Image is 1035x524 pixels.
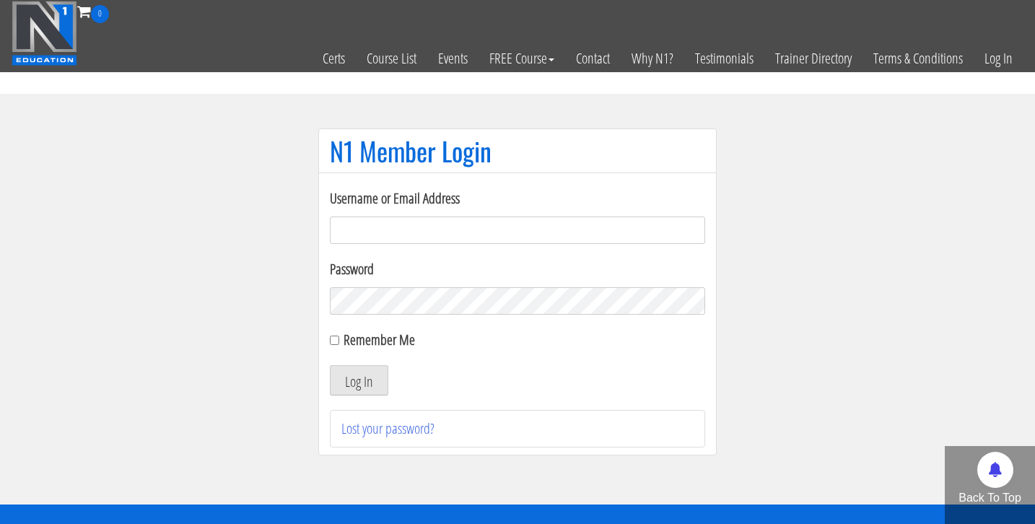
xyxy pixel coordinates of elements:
a: Contact [565,23,621,94]
a: Events [427,23,479,94]
span: 0 [91,5,109,23]
label: Username or Email Address [330,188,705,209]
a: FREE Course [479,23,565,94]
h1: N1 Member Login [330,136,705,165]
a: Certs [312,23,356,94]
a: Lost your password? [341,419,434,438]
a: Terms & Conditions [862,23,974,94]
p: Back To Top [945,489,1035,507]
label: Password [330,258,705,280]
a: Log In [974,23,1023,94]
button: Log In [330,365,388,396]
a: Testimonials [684,23,764,94]
a: Course List [356,23,427,94]
a: Trainer Directory [764,23,862,94]
a: Why N1? [621,23,684,94]
img: n1-education [12,1,77,66]
a: 0 [77,1,109,21]
label: Remember Me [344,330,415,349]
